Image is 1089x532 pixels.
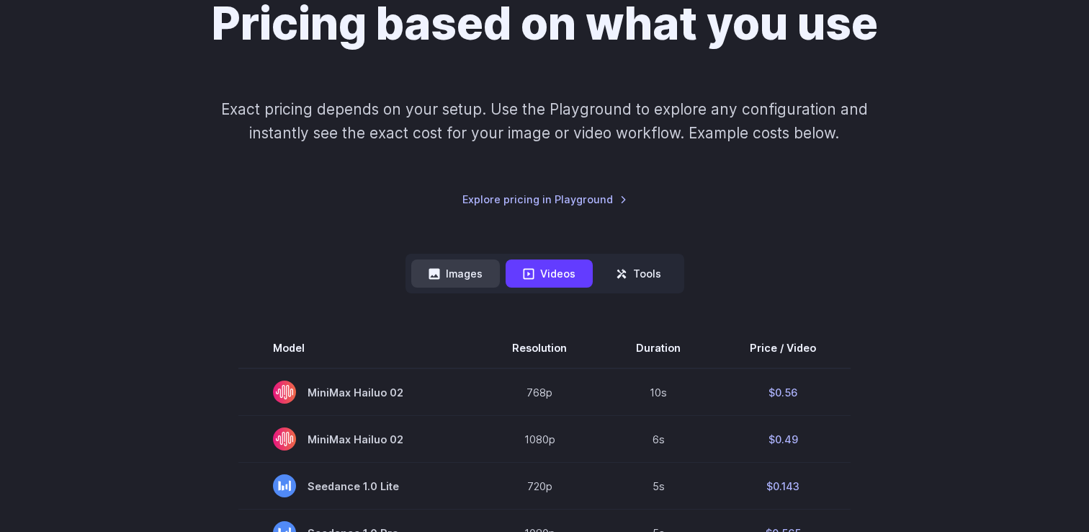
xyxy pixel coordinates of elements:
[715,463,851,510] td: $0.143
[715,368,851,416] td: $0.56
[506,260,593,288] button: Videos
[238,328,478,368] th: Model
[194,97,895,146] p: Exact pricing depends on your setup. Use the Playground to explore any configuration and instantl...
[478,328,601,368] th: Resolution
[715,416,851,463] td: $0.49
[273,427,443,451] span: MiniMax Hailuo 02
[478,463,601,510] td: 720p
[462,191,627,208] a: Explore pricing in Playground
[601,368,715,416] td: 10s
[478,416,601,463] td: 1080p
[411,260,500,288] button: Images
[273,474,443,497] span: Seedance 1.0 Lite
[601,416,715,463] td: 6s
[599,260,678,288] button: Tools
[601,463,715,510] td: 5s
[715,328,851,368] th: Price / Video
[478,368,601,416] td: 768p
[273,381,443,404] span: MiniMax Hailuo 02
[601,328,715,368] th: Duration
